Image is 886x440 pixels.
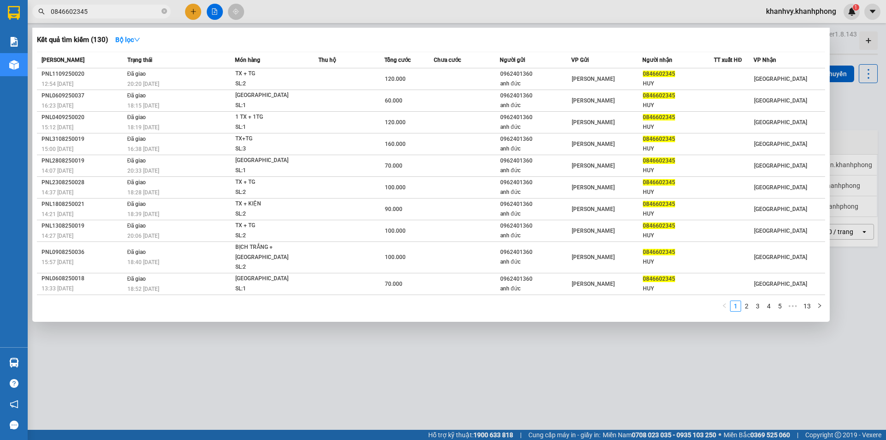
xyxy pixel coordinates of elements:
[235,166,305,176] div: SL: 1
[754,254,807,260] span: [GEOGRAPHIC_DATA]
[500,257,571,267] div: anh đức
[643,114,675,121] span: 0846602345
[730,301,741,312] li: 1
[385,141,406,147] span: 160.000
[643,79,713,89] div: HUY
[235,187,305,198] div: SL: 2
[500,274,571,284] div: 0962401360
[42,57,84,63] span: [PERSON_NAME]
[722,303,727,308] span: left
[235,90,305,101] div: [GEOGRAPHIC_DATA]
[235,242,305,262] div: BỊCH TRẮNG +[GEOGRAPHIC_DATA]
[500,79,571,89] div: anh đức
[127,124,159,131] span: 18:19 [DATE]
[384,57,411,63] span: Tổng cước
[500,91,571,101] div: 0962401360
[643,166,713,175] div: HUY
[385,76,406,82] span: 120.000
[742,301,752,311] a: 2
[817,303,822,308] span: right
[500,69,571,79] div: 0962401360
[51,6,160,17] input: Tìm tên, số ĐT hoặc mã đơn
[127,286,159,292] span: 18:52 [DATE]
[500,221,571,231] div: 0962401360
[127,189,159,196] span: 18:28 [DATE]
[572,206,615,212] span: [PERSON_NAME]
[763,301,774,312] li: 4
[37,35,108,45] h3: Kết quả tìm kiếm ( 130 )
[235,221,305,231] div: TX + TG
[643,231,713,241] div: HUY
[127,179,146,186] span: Đã giao
[643,101,713,110] div: HUY
[643,257,713,267] div: HUY
[754,163,807,169] span: [GEOGRAPHIC_DATA]
[572,76,615,82] span: [PERSON_NAME]
[385,206,402,212] span: 90.000
[814,301,825,312] button: right
[9,37,19,47] img: solution-icon
[42,91,125,101] div: PNL0609250037
[42,233,73,239] span: 14:27 [DATE]
[814,301,825,312] li: Next Page
[775,301,785,311] a: 5
[572,281,615,287] span: [PERSON_NAME]
[127,71,146,77] span: Đã giao
[235,101,305,111] div: SL: 1
[643,92,675,99] span: 0846602345
[754,228,807,234] span: [GEOGRAPHIC_DATA]
[764,301,774,311] a: 4
[572,163,615,169] span: [PERSON_NAME]
[572,141,615,147] span: [PERSON_NAME]
[572,97,615,104] span: [PERSON_NAME]
[500,122,571,132] div: anh đức
[572,228,615,234] span: [PERSON_NAME]
[235,69,305,79] div: TX + TG
[500,166,571,175] div: anh đức
[753,301,763,311] a: 3
[572,184,615,191] span: [PERSON_NAME]
[643,187,713,197] div: HUY
[385,163,402,169] span: 70.000
[9,358,19,368] img: warehouse-icon
[127,146,159,152] span: 16:38 [DATE]
[10,400,18,409] span: notification
[8,6,20,20] img: logo-vxr
[235,231,305,241] div: SL: 2
[42,156,125,166] div: PNL2808250019
[235,122,305,133] div: SL: 1
[385,184,406,191] span: 100.000
[38,8,45,15] span: search
[235,284,305,294] div: SL: 1
[127,259,159,265] span: 18:40 [DATE]
[42,113,125,122] div: PNL0409250020
[752,301,763,312] li: 3
[235,112,305,122] div: 1 TX + 1TG
[127,114,146,121] span: Đã giao
[127,102,159,109] span: 18:15 [DATE]
[434,57,461,63] span: Chưa cước
[754,141,807,147] span: [GEOGRAPHIC_DATA]
[643,122,713,132] div: HUY
[572,254,615,260] span: [PERSON_NAME]
[127,249,146,255] span: Đã giao
[642,57,672,63] span: Người nhận
[572,119,615,126] span: [PERSON_NAME]
[500,231,571,241] div: anh đức
[571,57,589,63] span: VP Gửi
[385,281,402,287] span: 70.000
[127,136,146,142] span: Đã giao
[500,113,571,122] div: 0962401360
[754,76,807,82] span: [GEOGRAPHIC_DATA]
[134,36,140,43] span: down
[500,187,571,197] div: anh đức
[235,274,305,284] div: [GEOGRAPHIC_DATA]
[42,124,73,131] span: 15:12 [DATE]
[108,32,148,47] button: Bộ lọcdown
[754,184,807,191] span: [GEOGRAPHIC_DATA]
[785,301,800,312] li: Next 5 Pages
[115,36,140,43] strong: Bộ lọc
[42,146,73,152] span: 15:00 [DATE]
[127,168,159,174] span: 20:33 [DATE]
[127,81,159,87] span: 20:20 [DATE]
